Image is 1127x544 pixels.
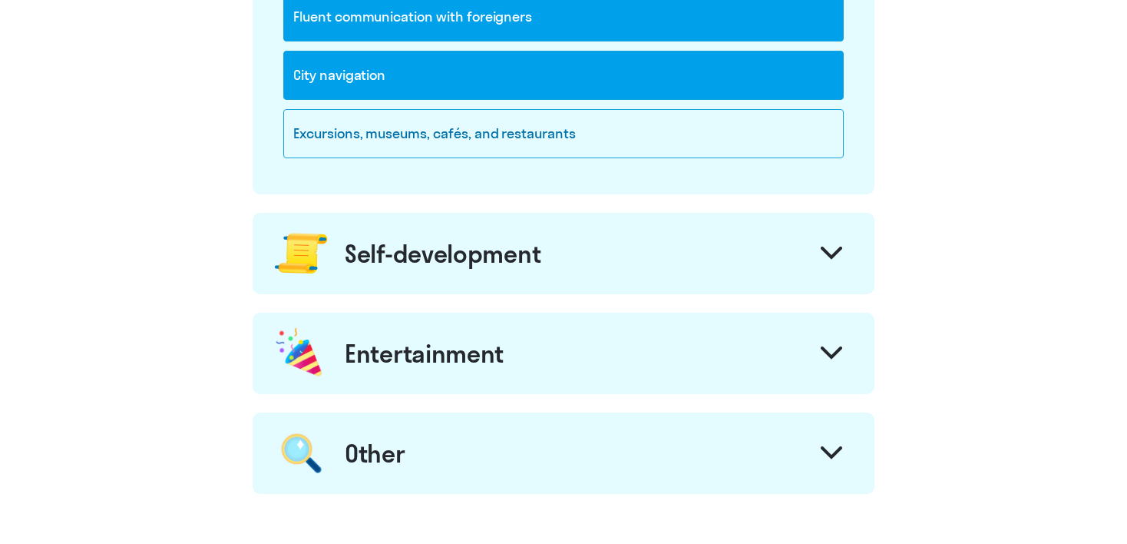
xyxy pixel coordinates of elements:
img: celebration.png [273,325,327,382]
div: Self-development [345,238,540,269]
div: Entertainment [345,338,504,369]
div: City navigation [283,51,844,100]
div: Excursions, museums, cafés, and restaurants [283,109,844,158]
img: roll.png [273,225,330,282]
img: magnifier.png [273,425,329,482]
div: Other [345,438,405,469]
